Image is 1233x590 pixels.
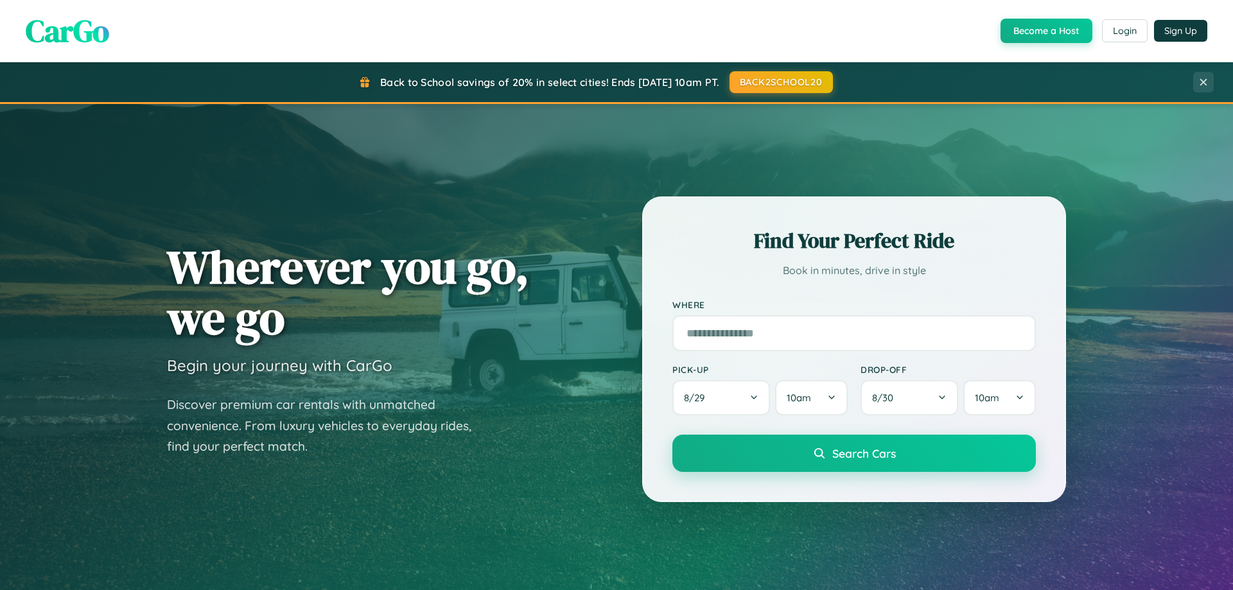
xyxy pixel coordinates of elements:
span: 8 / 30 [872,392,900,404]
span: 10am [975,392,999,404]
span: CarGo [26,10,109,52]
label: Pick-up [672,364,848,375]
span: 8 / 29 [684,392,711,404]
span: Search Cars [832,446,896,460]
button: Become a Host [1001,19,1092,43]
p: Book in minutes, drive in style [672,261,1036,280]
button: Search Cars [672,435,1036,472]
button: Login [1102,19,1148,42]
button: 10am [963,380,1036,415]
button: 8/30 [861,380,958,415]
button: 10am [775,380,848,415]
p: Discover premium car rentals with unmatched convenience. From luxury vehicles to everyday rides, ... [167,394,488,457]
h2: Find Your Perfect Ride [672,227,1036,255]
button: Sign Up [1154,20,1207,42]
h1: Wherever you go, we go [167,241,529,343]
span: Back to School savings of 20% in select cities! Ends [DATE] 10am PT. [380,76,719,89]
h3: Begin your journey with CarGo [167,356,392,375]
label: Where [672,299,1036,310]
label: Drop-off [861,364,1036,375]
span: 10am [787,392,811,404]
button: 8/29 [672,380,770,415]
button: BACK2SCHOOL20 [730,71,833,93]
